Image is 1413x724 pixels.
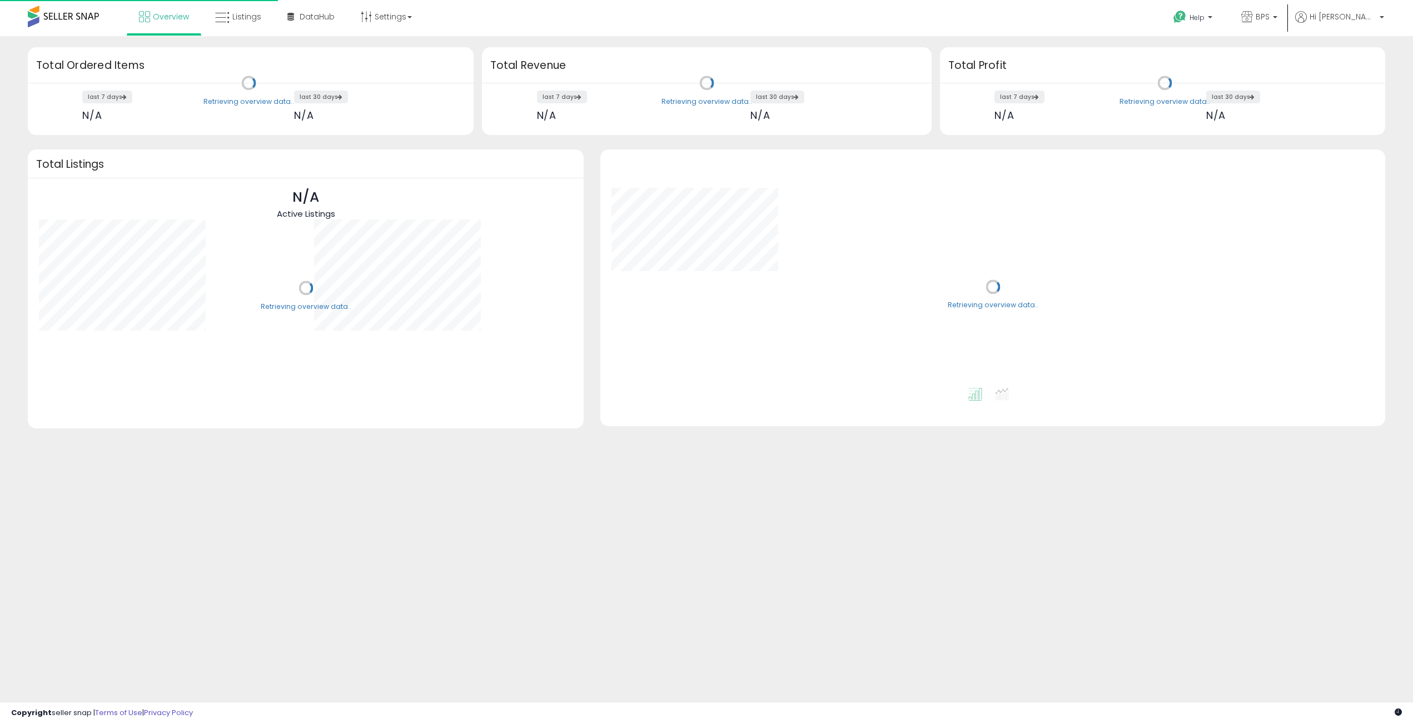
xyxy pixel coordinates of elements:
[153,11,189,22] span: Overview
[661,97,752,107] div: Retrieving overview data..
[1295,11,1384,36] a: Hi [PERSON_NAME]
[203,97,294,107] div: Retrieving overview data..
[232,11,261,22] span: Listings
[1190,13,1205,22] span: Help
[948,301,1038,311] div: Retrieving overview data..
[261,302,351,312] div: Retrieving overview data..
[300,11,335,22] span: DataHub
[1256,11,1270,22] span: BPS
[1173,10,1187,24] i: Get Help
[1165,2,1223,36] a: Help
[1310,11,1376,22] span: Hi [PERSON_NAME]
[1120,97,1210,107] div: Retrieving overview data..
